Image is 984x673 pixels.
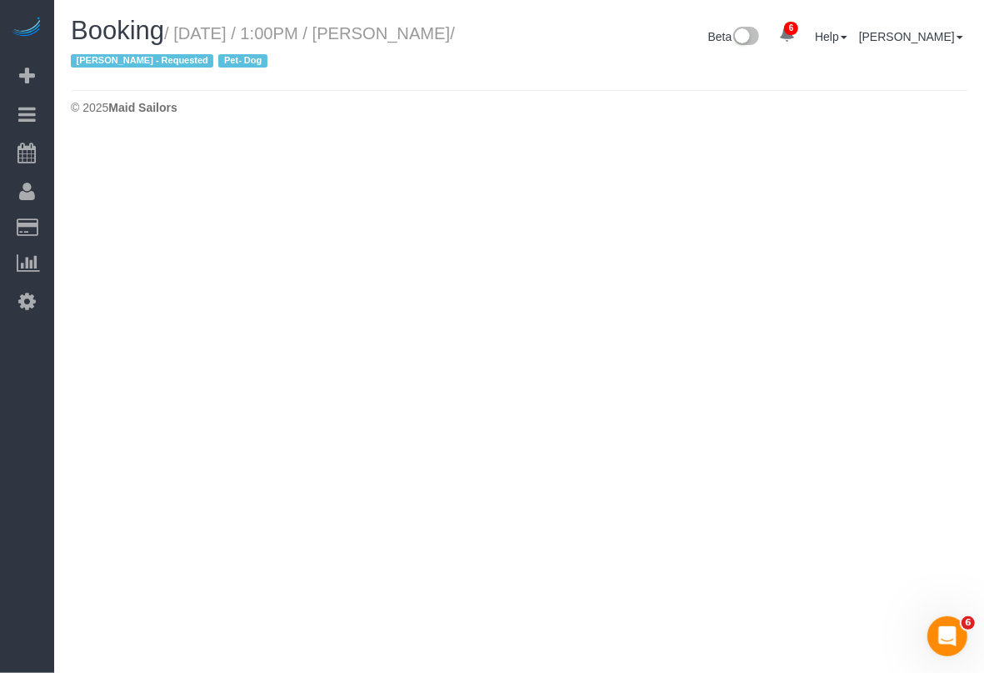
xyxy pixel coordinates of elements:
[859,30,963,43] a: [PERSON_NAME]
[218,54,267,68] span: Pet- Dog
[927,616,967,656] iframe: Intercom live chat
[784,22,798,35] span: 6
[708,30,760,43] a: Beta
[71,54,213,68] span: [PERSON_NAME] - Requested
[108,101,177,114] strong: Maid Sailors
[771,17,803,53] a: 6
[71,99,967,116] div: © 2025
[815,30,847,43] a: Help
[732,27,759,48] img: New interface
[10,17,43,40] img: Automaid Logo
[962,616,975,630] span: 6
[71,24,455,71] span: /
[71,16,164,45] span: Booking
[71,24,455,71] small: / [DATE] / 1:00PM / [PERSON_NAME]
